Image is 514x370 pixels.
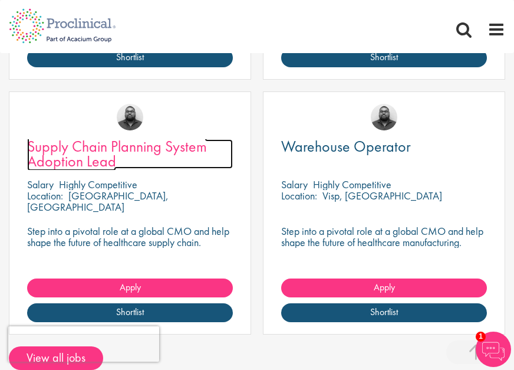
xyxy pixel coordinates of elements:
[476,332,486,342] span: 1
[27,178,54,191] span: Salary
[281,189,317,202] span: Location:
[27,139,233,169] a: Supply Chain Planning System Adoption Lead
[27,189,63,202] span: Location:
[281,178,308,191] span: Salary
[27,225,233,248] p: Step into a pivotal role at a global CMO and help shape the future of healthcare supply chain.
[476,332,511,367] img: Chatbot
[27,48,233,67] a: Shortlist
[27,279,233,297] a: Apply
[27,189,169,214] p: [GEOGRAPHIC_DATA], [GEOGRAPHIC_DATA]
[281,136,411,156] span: Warehouse Operator
[59,178,137,191] p: Highly Competitive
[117,104,143,130] img: Ashley Bennett
[27,136,207,171] span: Supply Chain Planning System Adoption Lead
[281,303,487,322] a: Shortlist
[371,104,397,130] img: Ashley Bennett
[281,48,487,67] a: Shortlist
[27,303,233,322] a: Shortlist
[281,225,487,248] p: Step into a pivotal role at a global CMO and help shape the future of healthcare manufacturing.
[322,189,442,202] p: Visp, [GEOGRAPHIC_DATA]
[120,281,141,293] span: Apply
[281,139,487,154] a: Warehouse Operator
[8,326,159,362] iframe: reCAPTCHA
[313,178,391,191] p: Highly Competitive
[374,281,395,293] span: Apply
[281,279,487,297] a: Apply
